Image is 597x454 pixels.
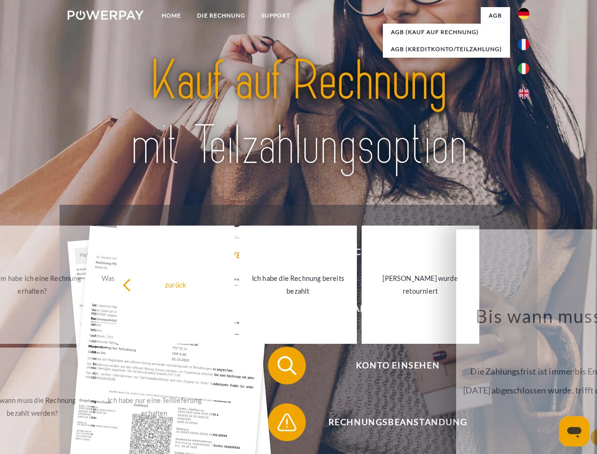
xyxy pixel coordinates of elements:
[253,7,298,24] a: SUPPORT
[275,410,299,434] img: qb_warning.svg
[275,354,299,377] img: qb_search.svg
[518,87,529,99] img: en
[96,226,214,344] a: Was habe ich noch offen, ist meine Zahlung eingegangen?
[154,7,189,24] a: Home
[282,347,513,384] span: Konto einsehen
[268,403,514,441] button: Rechnungsbeanstandung
[189,7,253,24] a: DIE RECHNUNG
[282,403,513,441] span: Rechnungsbeanstandung
[383,24,510,41] a: AGB (Kauf auf Rechnung)
[90,45,507,181] img: title-powerpay_de.svg
[102,272,208,297] div: Was habe ich noch offen, ist meine Zahlung eingegangen?
[518,8,529,19] img: de
[102,394,208,419] div: Ich habe nur eine Teillieferung erhalten
[518,39,529,50] img: fr
[518,63,529,74] img: it
[122,278,229,291] div: zurück
[367,272,474,297] div: [PERSON_NAME] wurde retourniert
[268,347,514,384] button: Konto einsehen
[68,10,144,20] img: logo-powerpay-white.svg
[559,416,589,446] iframe: Button to launch messaging window
[245,272,351,297] div: Ich habe die Rechnung bereits bezahlt
[481,7,510,24] a: agb
[383,41,510,58] a: AGB (Kreditkonto/Teilzahlung)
